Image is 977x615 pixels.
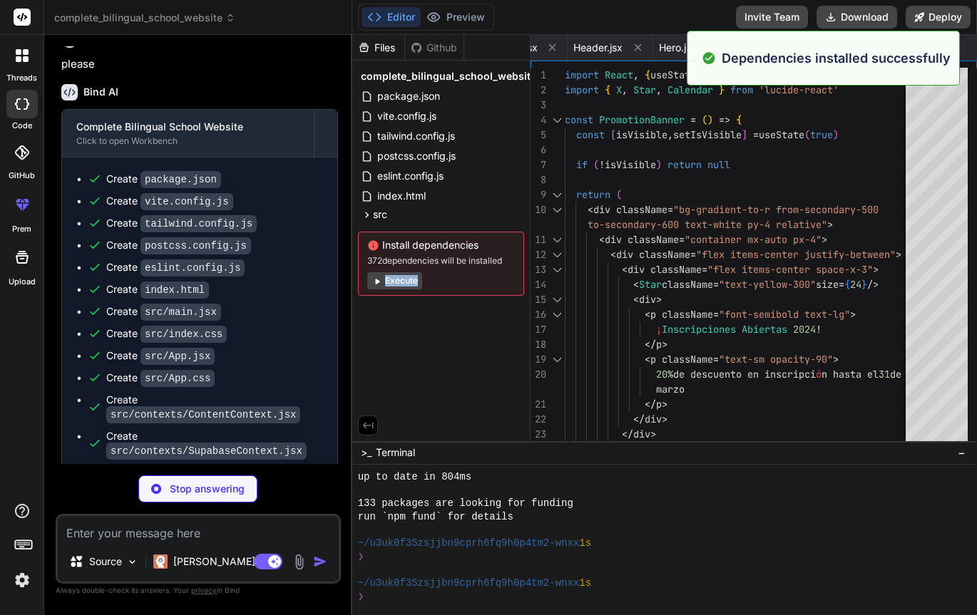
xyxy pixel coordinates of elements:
[810,128,833,141] span: true
[531,202,546,217] div: 10
[730,83,753,96] span: from
[656,338,662,351] span: p
[376,88,441,105] span: package.json
[890,368,901,381] span: de
[531,427,546,442] div: 23
[873,263,879,276] span: >
[662,278,713,291] span: className
[548,247,566,262] div: Click to collapse the range.
[605,68,633,81] span: React
[362,7,421,27] button: Editor
[867,278,879,291] span: />
[656,398,662,410] span: p
[616,128,667,141] span: isVisible
[12,223,31,235] label: prem
[742,128,747,141] span: ]
[879,368,890,381] span: 31
[358,470,472,484] span: up to date in 804ms
[531,232,546,247] div: 11
[639,278,662,291] span: Star
[673,203,879,216] span: "bg-gradient-to-r from-secondary-500
[531,367,546,382] div: 20
[576,158,588,171] span: if
[645,68,650,81] span: {
[106,194,233,209] div: Create
[690,248,696,261] span: =
[850,308,856,321] span: >
[106,304,221,319] div: Create
[839,278,844,291] span: =
[645,353,650,366] span: <
[173,554,280,569] p: [PERSON_NAME] 4 S..
[531,322,546,337] div: 17
[106,393,323,422] div: Create
[610,248,616,261] span: <
[650,428,656,440] span: >
[140,326,227,343] code: src/index.css
[376,128,456,145] span: tailwind.config.js
[61,56,338,73] p: please
[352,41,404,55] div: Files
[191,586,217,594] span: privacy
[713,278,719,291] span: =
[616,188,622,201] span: (
[548,262,566,277] div: Click to collapse the range.
[816,278,839,291] span: size
[722,48,951,68] p: Dependencies installed successfully
[367,272,422,289] button: Execute
[679,233,685,246] span: =
[719,83,725,96] span: }
[702,113,707,126] span: (
[531,172,546,187] div: 8
[861,278,867,291] span: }
[662,413,667,425] span: >
[645,338,656,351] span: </
[650,308,713,321] span: p className
[531,143,546,157] div: 6
[10,568,34,592] img: settings
[656,323,662,336] span: ¡
[531,352,546,367] div: 19
[816,323,822,336] span: !
[822,368,879,381] span: n hasta el
[106,348,215,363] div: Create
[376,108,438,125] span: vite.config.js
[605,158,656,171] span: isVisible
[358,590,365,604] span: ❯
[140,171,221,188] code: package.json
[656,383,685,396] span: marzo
[291,554,307,570] img: attachment
[358,537,580,550] span: ~/u3uk0f35zsjjbn9cprh6fq9h0p4tm2-wnxx
[9,170,35,182] label: GitHub
[358,510,513,524] span: run `npm fund` for details
[759,83,839,96] span: 'lucide-react'
[531,113,546,128] div: 4
[656,293,662,306] span: >
[376,445,415,460] span: Terminal
[373,207,387,222] span: src
[633,278,639,291] span: <
[633,428,650,440] span: div
[605,83,610,96] span: {
[106,326,227,341] div: Create
[140,215,257,232] code: tailwind.config.js
[153,554,168,569] img: Claude 4 Sonnet
[9,276,36,288] label: Upload
[576,128,605,141] span: const
[804,128,810,141] span: (
[833,128,839,141] span: )
[12,120,32,132] label: code
[106,172,221,187] div: Create
[367,255,515,267] span: 372 dependencies will be installed
[106,216,257,231] div: Create
[531,187,546,202] div: 9
[616,248,690,261] span: div className
[622,428,633,440] span: </
[817,6,897,29] button: Download
[673,368,816,381] span: de descuento en inscripci
[565,113,593,126] span: const
[599,113,685,126] span: PromotionBanner
[106,371,215,386] div: Create
[126,556,138,568] img: Pick Models
[565,68,599,81] span: import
